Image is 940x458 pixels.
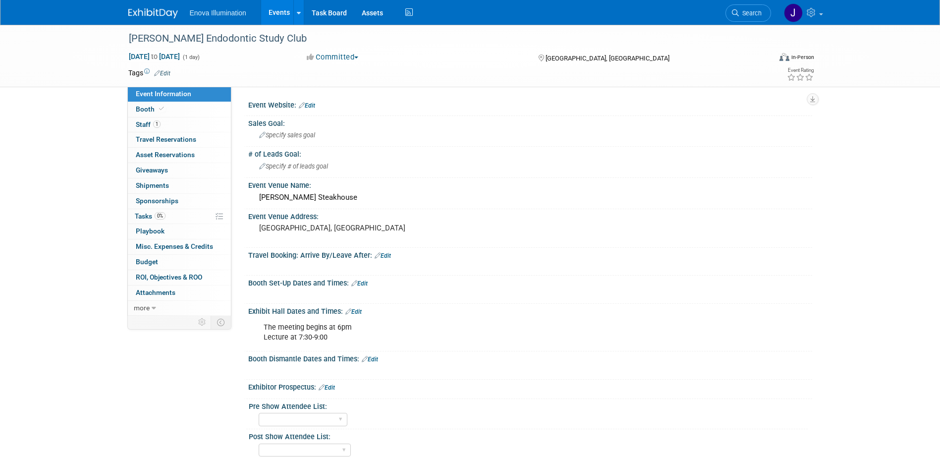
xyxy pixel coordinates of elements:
[128,286,231,300] a: Attachments
[546,55,669,62] span: [GEOGRAPHIC_DATA], [GEOGRAPHIC_DATA]
[248,304,812,317] div: Exhibit Hall Dates and Times:
[154,70,170,77] a: Edit
[136,135,196,143] span: Travel Reservations
[791,54,814,61] div: In-Person
[248,209,812,222] div: Event Venue Address:
[128,224,231,239] a: Playbook
[128,117,231,132] a: Staff1
[136,181,169,189] span: Shipments
[136,258,158,266] span: Budget
[128,239,231,254] a: Misc. Expenses & Credits
[299,102,315,109] a: Edit
[713,52,815,66] div: Event Format
[155,212,166,220] span: 0%
[136,227,165,235] span: Playbook
[190,9,246,17] span: Enova Illumination
[135,212,166,220] span: Tasks
[248,116,812,128] div: Sales Goal:
[303,52,362,62] button: Committed
[128,163,231,178] a: Giveaways
[128,209,231,224] a: Tasks0%
[259,131,315,139] span: Specify sales goal
[248,98,812,111] div: Event Website:
[128,87,231,102] a: Event Information
[136,197,178,205] span: Sponsorships
[136,120,161,128] span: Staff
[248,276,812,288] div: Booth Set-Up Dates and Times:
[249,399,808,411] div: Pre Show Attendee List:
[725,4,771,22] a: Search
[128,8,178,18] img: ExhibitDay
[362,356,378,363] a: Edit
[153,120,161,128] span: 1
[128,68,170,78] td: Tags
[128,102,231,117] a: Booth
[345,308,362,315] a: Edit
[128,255,231,270] a: Budget
[128,148,231,163] a: Asset Reservations
[136,242,213,250] span: Misc. Expenses & Credits
[136,105,166,113] span: Booth
[248,380,812,393] div: Exhibitor Prospectus:
[136,151,195,159] span: Asset Reservations
[248,248,812,261] div: Travel Booking: Arrive By/Leave After:
[159,106,164,112] i: Booth reservation complete
[150,53,159,60] span: to
[211,316,231,329] td: Toggle Event Tabs
[136,288,175,296] span: Attachments
[128,132,231,147] a: Travel Reservations
[134,304,150,312] span: more
[784,3,803,22] img: Janelle Tlusty
[182,54,200,60] span: (1 day)
[136,90,191,98] span: Event Information
[259,224,472,232] pre: [GEOGRAPHIC_DATA], [GEOGRAPHIC_DATA]
[375,252,391,259] a: Edit
[128,301,231,316] a: more
[739,9,762,17] span: Search
[128,270,231,285] a: ROI, Objectives & ROO
[319,384,335,391] a: Edit
[128,178,231,193] a: Shipments
[136,166,168,174] span: Giveaways
[128,52,180,61] span: [DATE] [DATE]
[351,280,368,287] a: Edit
[136,273,202,281] span: ROI, Objectives & ROO
[259,163,328,170] span: Specify # of leads goal
[248,178,812,190] div: Event Venue Name:
[256,190,805,205] div: [PERSON_NAME] Steakhouse
[248,351,812,364] div: Booth Dismantle Dates and Times:
[128,194,231,209] a: Sponsorships
[194,316,211,329] td: Personalize Event Tab Strip
[125,30,756,48] div: [PERSON_NAME] Endodontic Study Club
[787,68,814,73] div: Event Rating
[249,429,808,442] div: Post Show Attendee List:
[779,53,789,61] img: Format-Inperson.png
[257,318,703,347] div: The meeting begins at 6pm Lecture at 7:30-9:00
[248,147,812,159] div: # of Leads Goal:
